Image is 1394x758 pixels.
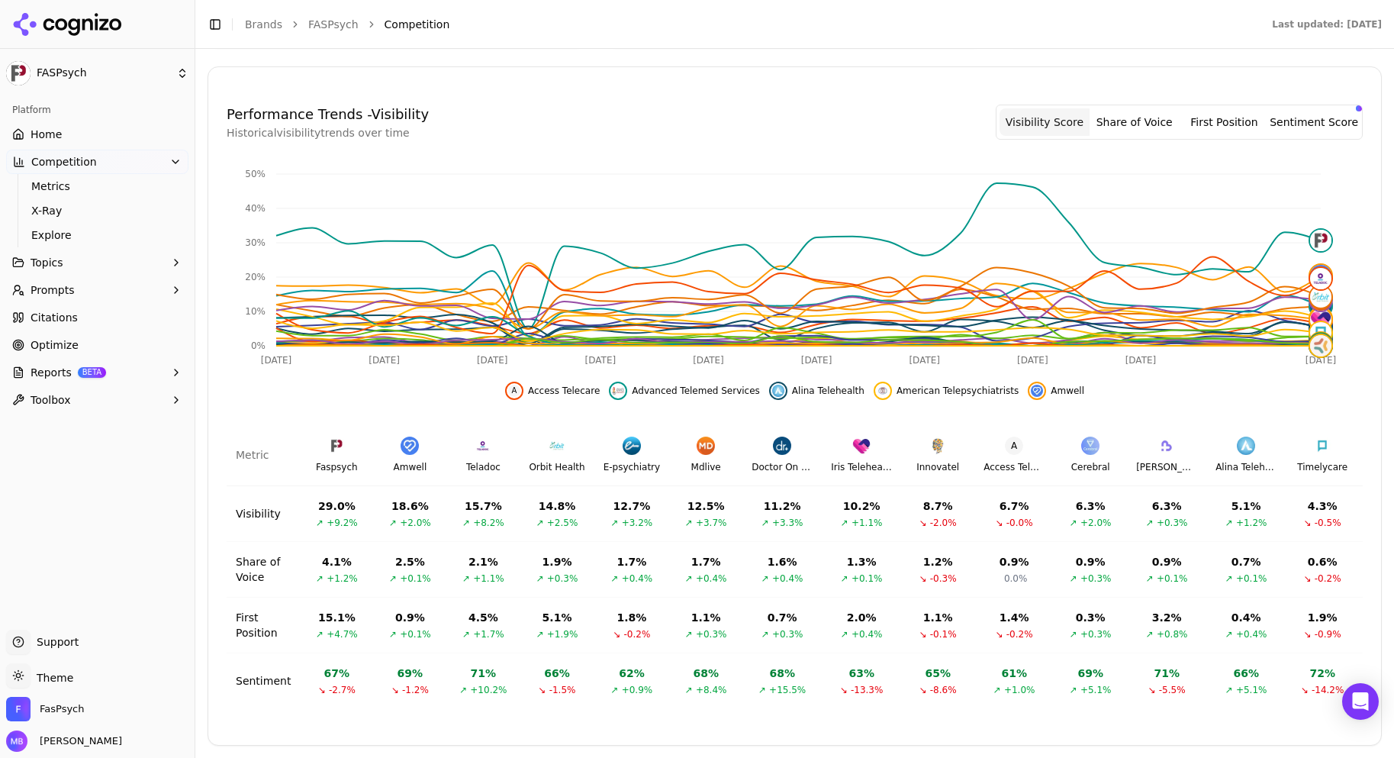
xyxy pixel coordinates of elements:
[1051,385,1084,397] span: Amwell
[542,610,572,625] div: 5.1 %
[1269,108,1359,136] button: Sentiment Score
[1006,628,1033,640] span: -0.2%
[1157,573,1188,585] span: +0.1%
[611,517,619,529] span: ↗
[1312,684,1344,696] span: -14.2%
[1309,666,1335,681] div: 72 %
[622,573,653,585] span: +0.4%
[611,573,619,585] span: ↗
[1076,554,1106,569] div: 0.9 %
[528,385,600,397] span: Access Telecare
[473,517,504,529] span: +8.2%
[245,169,266,179] tspan: 50%
[1077,666,1103,681] div: 69 %
[925,666,951,681] div: 65 %
[1146,573,1154,585] span: ↗
[327,628,358,640] span: +4.7%
[393,461,427,473] div: Amwell
[1136,461,1197,473] div: [PERSON_NAME] Health
[1000,554,1029,569] div: 0.9 %
[385,17,450,32] span: Competition
[1070,573,1077,585] span: ↗
[1310,286,1331,308] img: orbit health
[1080,628,1112,640] span: +0.3%
[391,498,429,514] div: 18.6 %
[1231,610,1261,625] div: 0.4 %
[308,17,359,32] a: FASPsych
[400,517,431,529] span: +2.0%
[1231,498,1261,514] div: 5.1 %
[1000,610,1029,625] div: 1.4 %
[613,498,651,514] div: 12.7 %
[6,305,188,330] a: Citations
[227,424,300,486] th: Metric
[1159,684,1186,696] span: -5.5%
[919,573,927,585] span: ↘
[31,392,71,408] span: Toolbox
[477,355,508,366] tspan: [DATE]
[471,666,497,681] div: 71 %
[617,610,646,625] div: 1.8 %
[930,573,957,585] span: -0.3%
[1304,517,1312,529] span: ↘
[1000,108,1090,136] button: Visibility Score
[6,98,188,122] div: Platform
[1152,610,1182,625] div: 3.2 %
[919,517,927,529] span: ↘
[468,554,498,569] div: 2.1 %
[685,517,693,529] span: ↗
[1236,517,1267,529] span: +1.2%
[31,227,164,243] span: Explore
[459,684,467,696] span: ↗
[1031,385,1043,397] img: amwell
[693,355,724,366] tspan: [DATE]
[6,250,188,275] button: Topics
[691,610,721,625] div: 1.1 %
[547,628,578,640] span: +1.9%
[1001,666,1027,681] div: 61 %
[1237,437,1255,455] img: Alina Telehealth
[585,355,617,366] tspan: [DATE]
[31,365,72,380] span: Reports
[6,122,188,147] a: Home
[696,517,727,529] span: +3.7%
[466,461,501,473] div: Teladoc
[1315,517,1341,529] span: -0.5%
[772,517,803,529] span: +3.3%
[1071,461,1110,473] div: Cerebral
[1315,573,1341,585] span: -0.2%
[1236,628,1267,640] span: +0.4%
[852,437,871,455] img: Iris Telehealth
[1236,573,1267,585] span: +0.1%
[1070,628,1077,640] span: ↗
[329,684,356,696] span: -2.7%
[318,610,356,625] div: 15.1 %
[251,340,266,351] tspan: 0%
[25,176,170,197] a: Metrics
[696,573,727,585] span: +0.4%
[31,255,63,270] span: Topics
[1157,628,1188,640] span: +0.8%
[400,628,431,640] span: +0.1%
[395,610,425,625] div: 0.9 %
[1146,628,1154,640] span: ↗
[6,278,188,302] button: Prompts
[769,666,795,681] div: 68 %
[1154,666,1180,681] div: 71 %
[462,573,470,585] span: ↗
[1028,382,1084,400] button: Hide amwell data
[316,461,358,473] div: Faspsych
[389,517,397,529] span: ↗
[841,628,848,640] span: ↗
[847,554,877,569] div: 1.3 %
[31,634,79,650] span: Support
[31,154,97,169] span: Competition
[462,628,470,640] span: ↗
[539,684,546,696] span: ↘
[687,498,725,514] div: 12.5 %
[547,517,578,529] span: +2.5%
[685,628,693,640] span: ↗
[612,385,624,397] img: advanced telemed services
[1231,554,1261,569] div: 0.7 %
[691,554,721,569] div: 1.7 %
